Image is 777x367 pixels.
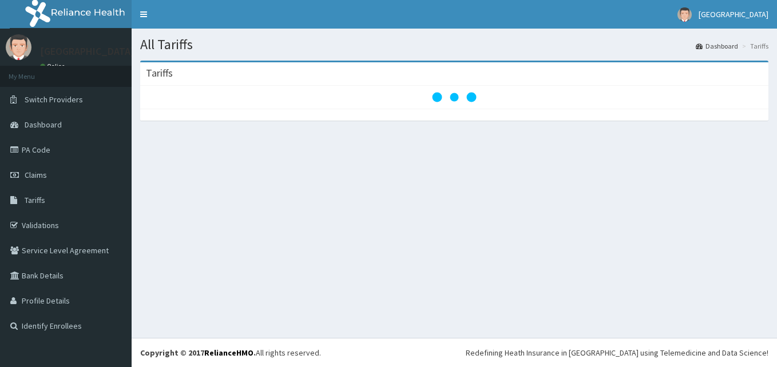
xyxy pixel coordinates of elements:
[140,348,256,358] strong: Copyright © 2017 .
[132,338,777,367] footer: All rights reserved.
[6,34,31,60] img: User Image
[40,62,68,70] a: Online
[431,74,477,120] svg: audio-loading
[40,46,134,57] p: [GEOGRAPHIC_DATA]
[677,7,692,22] img: User Image
[699,9,768,19] span: [GEOGRAPHIC_DATA]
[25,119,62,130] span: Dashboard
[25,195,45,205] span: Tariffs
[696,41,738,51] a: Dashboard
[204,348,253,358] a: RelianceHMO
[466,347,768,358] div: Redefining Heath Insurance in [GEOGRAPHIC_DATA] using Telemedicine and Data Science!
[739,41,768,51] li: Tariffs
[146,68,173,78] h3: Tariffs
[25,94,83,105] span: Switch Providers
[25,170,47,180] span: Claims
[140,37,768,52] h1: All Tariffs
